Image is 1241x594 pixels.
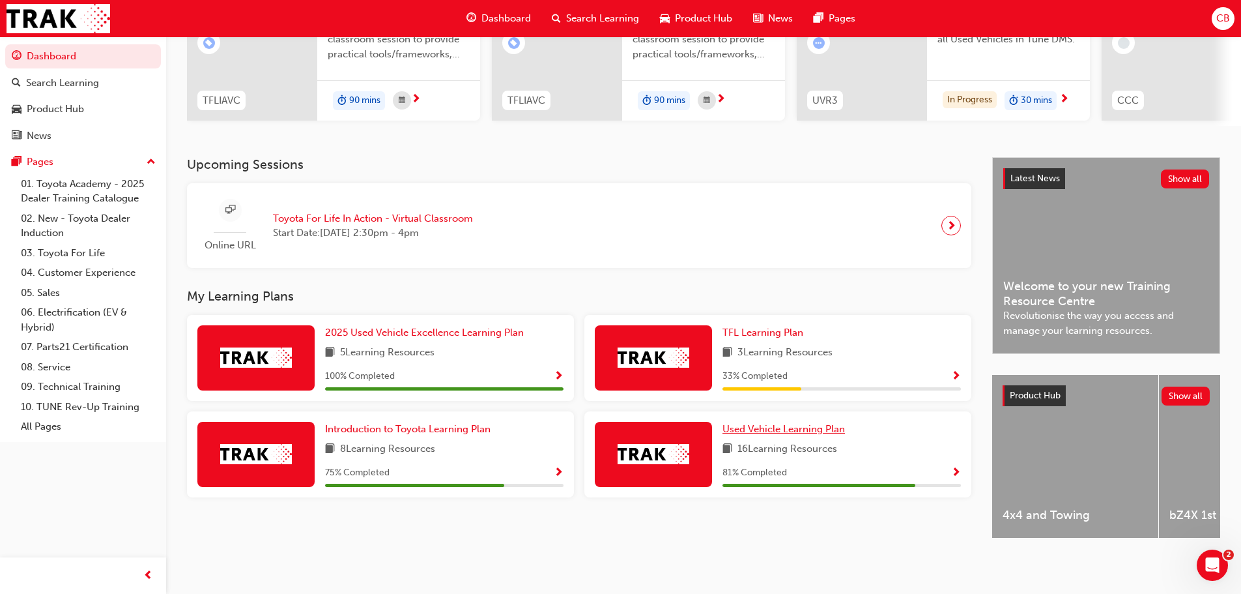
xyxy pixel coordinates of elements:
[722,345,732,361] span: book-icon
[340,345,435,361] span: 5 Learning Resources
[325,422,496,437] a: Introduction to Toyota Learning Plan
[541,5,649,32] a: search-iconSearch Learning
[27,102,84,117] div: Product Hub
[325,369,395,384] span: 100 % Completed
[481,11,531,26] span: Dashboard
[722,423,845,435] span: Used Vehicle Learning Plan
[220,444,292,464] img: Trak
[992,375,1158,538] a: 4x4 and Towing
[16,263,161,283] a: 04. Customer Experience
[554,465,563,481] button: Show Progress
[273,226,473,241] span: Start Date: [DATE] 2:30pm - 4pm
[7,4,110,33] img: Trak
[1059,94,1069,106] span: next-icon
[12,104,21,115] span: car-icon
[325,345,335,361] span: book-icon
[1010,173,1060,184] span: Latest News
[753,10,763,27] span: news-icon
[1003,385,1210,406] a: Product HubShow all
[649,5,743,32] a: car-iconProduct Hub
[992,157,1220,354] a: Latest NewsShow allWelcome to your new Training Resource CentreRevolutionise the way you access a...
[325,441,335,458] span: book-icon
[704,93,710,109] span: calendar-icon
[16,283,161,303] a: 05. Sales
[618,444,689,464] img: Trak
[456,5,541,32] a: guage-iconDashboard
[337,93,347,110] span: duration-icon
[1223,550,1234,560] span: 2
[325,423,491,435] span: Introduction to Toyota Learning Plan
[5,42,161,150] button: DashboardSearch LearningProduct HubNews
[722,441,732,458] span: book-icon
[743,5,803,32] a: news-iconNews
[26,76,99,91] div: Search Learning
[829,11,855,26] span: Pages
[951,465,961,481] button: Show Progress
[947,216,956,235] span: next-icon
[27,128,51,143] div: News
[273,211,473,226] span: Toyota For Life In Action - Virtual Classroom
[325,466,390,481] span: 75 % Completed
[1197,550,1228,581] iframe: Intercom live chat
[814,10,823,27] span: pages-icon
[951,468,961,479] span: Show Progress
[197,194,961,258] a: Online URLToyota For Life In Action - Virtual ClassroomStart Date:[DATE] 2:30pm - 4pm
[203,37,215,49] span: learningRecordVerb_ENROLL-icon
[27,155,53,170] div: Pages
[12,51,21,63] span: guage-icon
[16,417,161,437] a: All Pages
[466,10,476,27] span: guage-icon
[16,209,161,243] a: 02. New - Toyota Dealer Induction
[16,337,161,357] a: 07. Parts21 Certification
[16,243,161,263] a: 03. Toyota For Life
[5,150,161,174] button: Pages
[1216,11,1230,26] span: CB
[618,348,689,368] img: Trak
[1003,168,1209,189] a: Latest NewsShow all
[187,289,971,304] h3: My Learning Plans
[12,78,21,89] span: search-icon
[1003,279,1209,308] span: Welcome to your new Training Resource Centre
[812,93,838,108] span: UVR3
[654,93,685,108] span: 90 mins
[143,568,153,584] span: prev-icon
[813,37,825,49] span: learningRecordVerb_ATTEMPT-icon
[187,157,971,172] h3: Upcoming Sessions
[507,93,545,108] span: TFLIAVC
[16,357,161,378] a: 08. Service
[554,468,563,479] span: Show Progress
[722,422,850,437] a: Used Vehicle Learning Plan
[5,124,161,148] a: News
[1009,93,1018,110] span: duration-icon
[1003,308,1209,338] span: Revolutionise the way you access and manage your learning resources.
[951,371,961,383] span: Show Progress
[220,348,292,368] img: Trak
[225,202,235,218] span: sessionType_ONLINE_URL-icon
[737,441,837,458] span: 16 Learning Resources
[197,238,263,253] span: Online URL
[399,93,405,109] span: calendar-icon
[5,44,161,68] a: Dashboard
[1117,93,1139,108] span: CCC
[943,91,997,109] div: In Progress
[328,18,470,62] span: This is a 90 minute virtual classroom session to provide practical tools/frameworks, behaviours a...
[722,466,787,481] span: 81 % Completed
[803,5,866,32] a: pages-iconPages
[1161,170,1210,188] button: Show all
[12,130,21,142] span: news-icon
[5,97,161,121] a: Product Hub
[633,18,775,62] span: This is a 90 minute virtual classroom session to provide practical tools/frameworks, behaviours a...
[16,174,161,209] a: 01. Toyota Academy - 2025 Dealer Training Catalogue
[1212,7,1234,30] button: CB
[16,377,161,397] a: 09. Technical Training
[349,93,380,108] span: 90 mins
[508,37,520,49] span: learningRecordVerb_ENROLL-icon
[722,327,803,338] span: TFL Learning Plan
[16,303,161,337] a: 06. Electrification (EV & Hybrid)
[16,397,161,417] a: 10. TUNE Rev-Up Training
[716,94,726,106] span: next-icon
[675,11,732,26] span: Product Hub
[325,327,524,338] span: 2025 Used Vehicle Excellence Learning Plan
